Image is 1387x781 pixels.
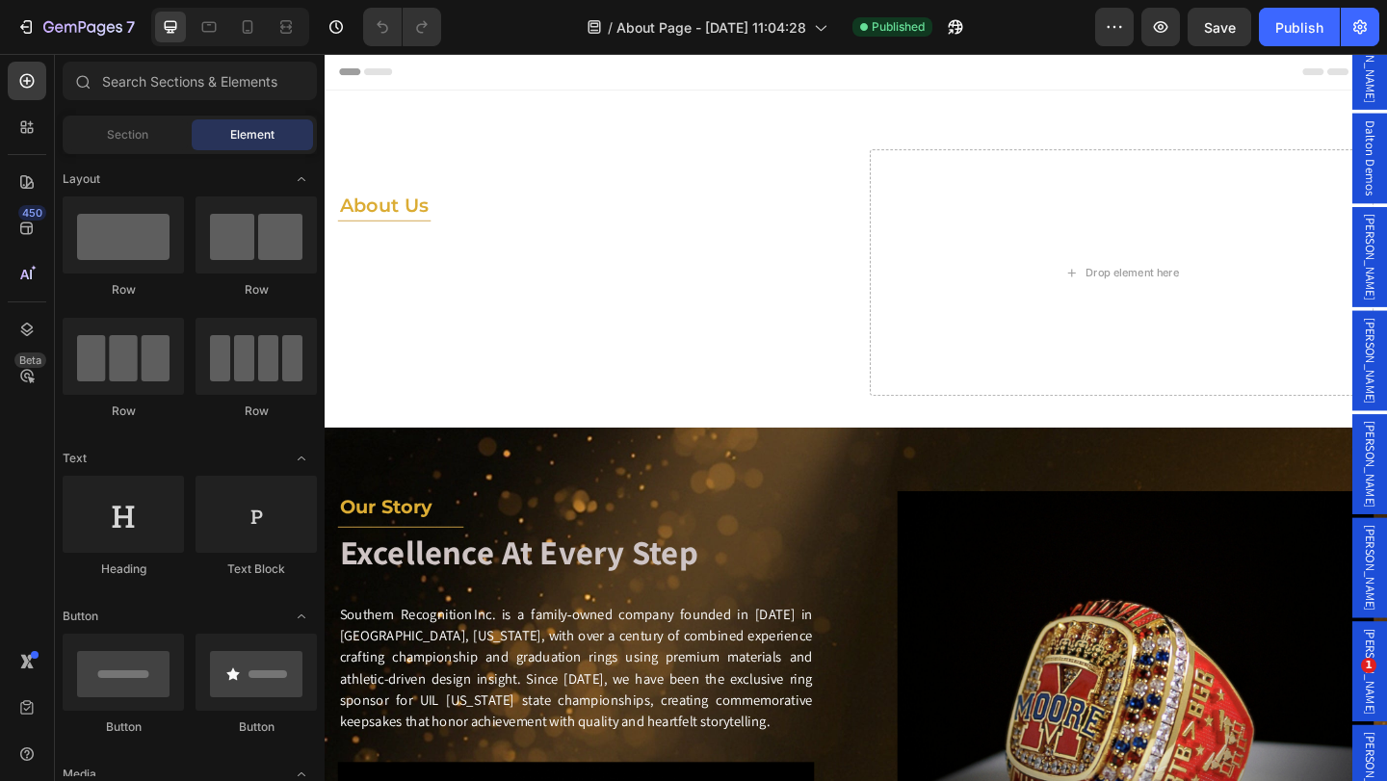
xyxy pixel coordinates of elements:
div: Row [196,403,317,420]
p: 7 [126,15,135,39]
span: Section [107,126,148,143]
div: Text Block [196,560,317,578]
div: Row [196,281,317,299]
span: Toggle open [286,601,317,632]
p: our story [16,478,531,508]
span: [PERSON_NAME] [1127,174,1146,268]
div: 450 [18,205,46,221]
span: Layout [63,170,100,188]
p: Southern Recognition Inc. is a family‑owned company founded in [DATE] in [GEOGRAPHIC_DATA], [US_S... [16,599,531,738]
div: Publish [1275,17,1323,38]
span: / [608,17,613,38]
div: Drop element here [828,230,930,246]
span: Published [872,18,925,36]
span: [PERSON_NAME] [1127,287,1146,380]
p: champions to our core, crafted to our core [16,207,561,312]
iframe: Design area [325,54,1387,781]
span: Button [63,608,98,625]
div: Row [63,281,184,299]
button: 7 [8,8,144,46]
span: 1 [1361,658,1376,673]
span: Save [1204,19,1236,36]
span: [PERSON_NAME] [1127,400,1146,493]
iframe: Intercom live chat [1322,687,1368,733]
input: Search Sections & Elements [63,62,317,100]
div: Row [63,403,184,420]
span: Text [63,450,87,467]
span: About Page - [DATE] 11:04:28 [616,17,806,38]
button: Publish [1259,8,1340,46]
span: [PERSON_NAME] [1127,625,1146,718]
span: Element [230,126,275,143]
span: Toggle open [286,443,317,474]
h2: Excellence At Every Step [14,519,533,567]
span: [PERSON_NAME] [1127,512,1146,606]
div: Button [196,718,317,736]
span: Dalton Demos [1127,72,1146,155]
button: Save [1188,8,1251,46]
div: Undo/Redo [363,8,441,46]
div: Beta [14,352,46,368]
div: Heading [63,560,184,578]
h2: about us [14,152,563,176]
span: Toggle open [286,164,317,195]
div: Button [63,718,184,736]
